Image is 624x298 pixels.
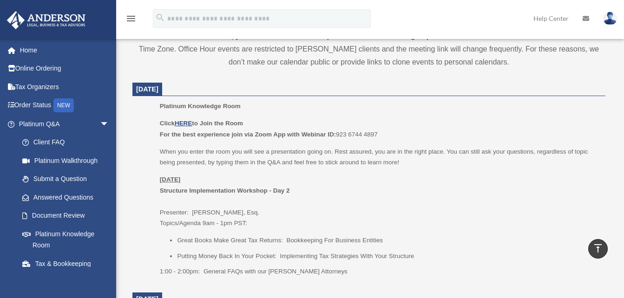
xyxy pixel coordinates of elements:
span: Platinum Knowledge Room [160,103,241,110]
p: 1:00 - 2:00pm: General FAQs with our [PERSON_NAME] Attorneys [160,266,599,277]
a: Submit a Question [13,170,123,188]
a: Home [7,41,123,59]
strong: *This room is being hosted on Zoom. You will be required to log in to your personal Zoom account ... [138,19,599,40]
li: Great Books Make Great Tax Returns: Bookkeeping For Business Entities [177,235,599,246]
i: search [155,13,165,23]
u: [DATE] [160,176,181,183]
a: Platinum Knowledge Room [13,225,118,254]
p: When you enter the room you will see a presentation going on. Rest assured, you are in the right ... [160,146,599,168]
a: Tax Organizers [7,78,123,96]
li: Putting Money Back In Your Pocket: Implementing Tax Strategies With Your Structure [177,251,599,262]
a: Tax & Bookkeeping Packages [13,254,123,284]
div: All Office Hours listed below are in the Pacific Time Zone. Office Hour events are restricted to ... [132,17,605,69]
span: arrow_drop_down [100,115,118,134]
img: Anderson Advisors Platinum Portal [4,11,88,29]
a: Answered Questions [13,188,123,207]
a: menu [125,16,137,24]
b: Structure Implementation Workshop - Day 2 [160,187,290,194]
span: [DATE] [136,85,158,93]
a: Client FAQ [13,133,123,152]
i: vertical_align_top [592,243,604,254]
a: Order StatusNEW [7,96,123,115]
a: Platinum Q&Aarrow_drop_down [7,115,123,133]
a: Document Review [13,207,123,225]
p: Presenter: [PERSON_NAME], Esq. Topics/Agenda 9am - 1pm PST: [160,174,599,229]
a: Online Ordering [7,59,123,78]
b: For the best experience join via Zoom App with Webinar ID: [160,131,336,138]
a: here [431,32,447,40]
i: menu [125,13,137,24]
b: Click to Join the Room [160,120,243,127]
a: Platinum Walkthrough [13,151,123,170]
img: User Pic [603,12,617,25]
div: NEW [53,98,74,112]
strong: . [447,32,448,40]
p: 923 6744 4897 [160,118,599,140]
a: vertical_align_top [588,239,608,259]
a: HERE [175,120,192,127]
